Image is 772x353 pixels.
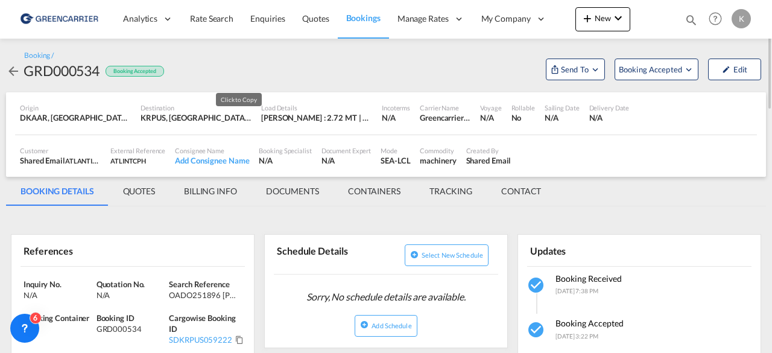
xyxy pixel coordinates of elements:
[321,155,372,166] div: N/A
[175,146,249,155] div: Consignee Name
[481,13,531,25] span: My Company
[24,61,100,80] div: GRD000534
[555,273,622,284] span: Booking Received
[12,12,211,25] body: Editor, editor2
[96,290,166,301] div: N/A
[321,146,372,155] div: Document Expert
[546,59,605,80] button: Open demo menu
[705,8,732,30] div: Help
[252,177,334,206] md-tab-item: DOCUMENTS
[420,112,470,123] div: Greencarrier Consolidators
[466,155,511,166] div: Shared Email
[302,13,329,24] span: Quotes
[511,112,535,123] div: No
[619,63,683,75] span: Booking Accepted
[545,112,580,123] div: N/A
[527,240,637,261] div: Updates
[65,156,179,165] span: ATLANTIC INTEGRATED FREIGHT APS
[415,177,487,206] md-tab-item: TRACKING
[382,112,396,123] div: N/A
[123,13,157,25] span: Analytics
[545,103,580,112] div: Sailing Date
[96,279,145,289] span: Quotation No.
[235,336,244,344] md-icon: Click to Copy
[405,244,489,266] button: icon-plus-circleSelect new schedule
[487,177,555,206] md-tab-item: CONTACT
[20,112,131,123] div: DKAAR, Aarhus, Denmark, Northern Europe, Europe
[20,155,101,166] div: Shared Email
[580,13,625,23] span: New
[611,11,625,25] md-icon: icon-chevron-down
[24,279,62,289] span: Inquiry No.
[346,13,381,23] span: Bookings
[355,315,417,337] button: icon-plus-circleAdd Schedule
[24,51,54,61] div: Booking /
[360,320,369,329] md-icon: icon-plus-circle
[705,8,726,29] span: Help
[511,103,535,112] div: Rollable
[555,287,598,294] span: [DATE] 7:38 PM
[141,112,252,123] div: KRPUS, Busan, Korea, Republic of, Greater China & Far East Asia, Asia Pacific
[24,323,93,334] div: N/A
[6,61,24,80] div: icon-arrow-left
[169,177,252,206] md-tab-item: BILLING INFO
[274,240,384,269] div: Schedule Details
[381,146,410,155] div: Mode
[732,9,751,28] div: K
[24,313,89,323] span: Tracking Container
[560,63,590,75] span: Send To
[480,112,501,123] div: N/A
[382,103,410,112] div: Incoterms
[6,177,555,206] md-pagination-wrapper: Use the left and right arrow keys to navigate between tabs
[527,320,546,340] md-icon: icon-checkbox-marked-circle
[580,11,595,25] md-icon: icon-plus 400-fg
[175,155,249,166] div: Add Consignee Name
[685,13,698,31] div: icon-magnify
[466,146,511,155] div: Created By
[216,93,262,106] md-tooltip: Click to Copy
[20,146,101,155] div: Customer
[527,276,546,295] md-icon: icon-checkbox-marked-circle
[261,103,372,112] div: Load Details
[106,66,163,77] div: Booking Accepted
[422,251,483,259] span: Select new schedule
[615,59,698,80] button: Open demo menu
[6,177,109,206] md-tab-item: BOOKING DETAILS
[589,112,630,123] div: N/A
[555,318,624,328] span: Booking Accepted
[420,103,470,112] div: Carrier Name
[480,103,501,112] div: Voyage
[259,146,311,155] div: Booking Specialist
[96,323,166,334] div: GRD000534
[555,332,598,340] span: [DATE] 3:22 PM
[334,177,415,206] md-tab-item: CONTAINERS
[381,155,410,166] div: SEA-LCL
[20,103,131,112] div: Origin
[6,64,21,78] md-icon: icon-arrow-left
[96,313,134,323] span: Booking ID
[169,313,235,334] span: Cargowise Booking ID
[110,157,146,165] span: ATLINTCPH
[190,13,233,24] span: Rate Search
[397,13,449,25] span: Manage Rates
[685,13,698,27] md-icon: icon-magnify
[722,65,730,74] md-icon: icon-pencil
[169,279,229,289] span: Search Reference
[109,177,169,206] md-tab-item: QUOTES
[420,155,456,166] div: machinery
[261,112,372,123] div: [PERSON_NAME] : 2.72 MT | Volumetric Wt : 10.22 CBM | Chargeable Wt : 10.22 W/M
[708,59,761,80] button: icon-pencilEdit
[410,250,419,259] md-icon: icon-plus-circle
[250,13,285,24] span: Enquiries
[21,240,130,261] div: References
[18,5,100,33] img: b0b18ec08afe11efb1d4932555f5f09d.png
[302,285,470,308] span: Sorry, No schedule details are available.
[372,322,411,329] span: Add Schedule
[110,146,165,155] div: External Reference
[589,103,630,112] div: Delivery Date
[169,334,232,345] div: SDKRPUS059222
[575,7,630,31] button: icon-plus 400-fgNewicon-chevron-down
[141,103,252,112] div: Destination
[420,146,456,155] div: Commodity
